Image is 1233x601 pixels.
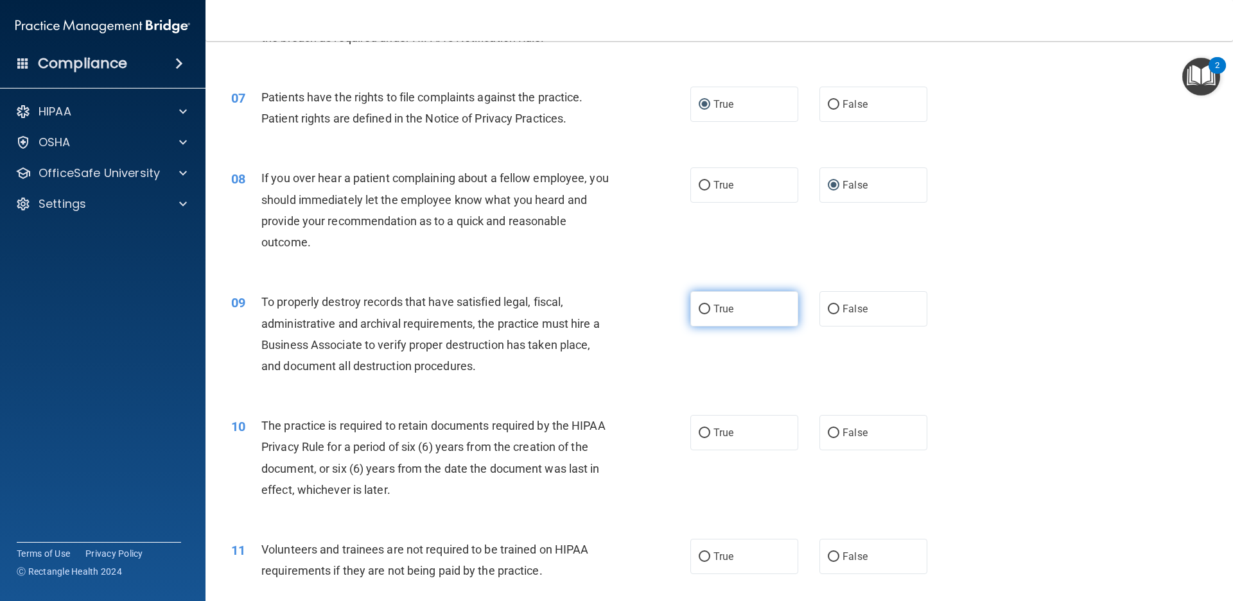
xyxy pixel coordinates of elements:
[85,547,143,560] a: Privacy Policy
[843,98,868,110] span: False
[699,181,710,190] input: True
[39,104,71,119] p: HIPAA
[231,90,245,106] span: 07
[843,427,868,439] span: False
[828,552,839,562] input: False
[39,135,71,150] p: OSHA
[15,13,190,39] img: PMB logo
[261,419,606,496] span: The practice is required to retain documents required by the HIPAA Privacy Rule for a period of s...
[699,100,710,110] input: True
[1011,510,1218,561] iframe: Drift Widget Chat Controller
[231,419,245,434] span: 10
[231,543,245,558] span: 11
[15,165,187,181] a: OfficeSafe University
[713,179,733,191] span: True
[843,303,868,315] span: False
[261,543,588,577] span: Volunteers and trainees are not required to be trained on HIPAA requirements if they are not bein...
[713,303,733,315] span: True
[713,427,733,439] span: True
[699,305,710,314] input: True
[843,179,868,191] span: False
[17,565,122,578] span: Ⓒ Rectangle Health 2024
[38,55,127,72] h4: Compliance
[713,550,733,563] span: True
[1182,58,1220,96] button: Open Resource Center, 2 new notifications
[15,135,187,150] a: OSHA
[231,171,245,187] span: 08
[261,90,583,125] span: Patients have the rights to file complaints against the practice. Patient rights are defined in t...
[261,171,609,249] span: If you over hear a patient complaining about a fellow employee, you should immediately let the em...
[828,100,839,110] input: False
[699,428,710,438] input: True
[843,550,868,563] span: False
[828,428,839,438] input: False
[1215,65,1220,82] div: 2
[15,104,187,119] a: HIPAA
[17,547,70,560] a: Terms of Use
[828,305,839,314] input: False
[231,295,245,310] span: 09
[713,98,733,110] span: True
[39,165,160,181] p: OfficeSafe University
[261,295,600,373] span: To properly destroy records that have satisfied legal, fiscal, administrative and archival requir...
[699,552,710,562] input: True
[39,196,86,212] p: Settings
[828,181,839,190] input: False
[15,196,187,212] a: Settings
